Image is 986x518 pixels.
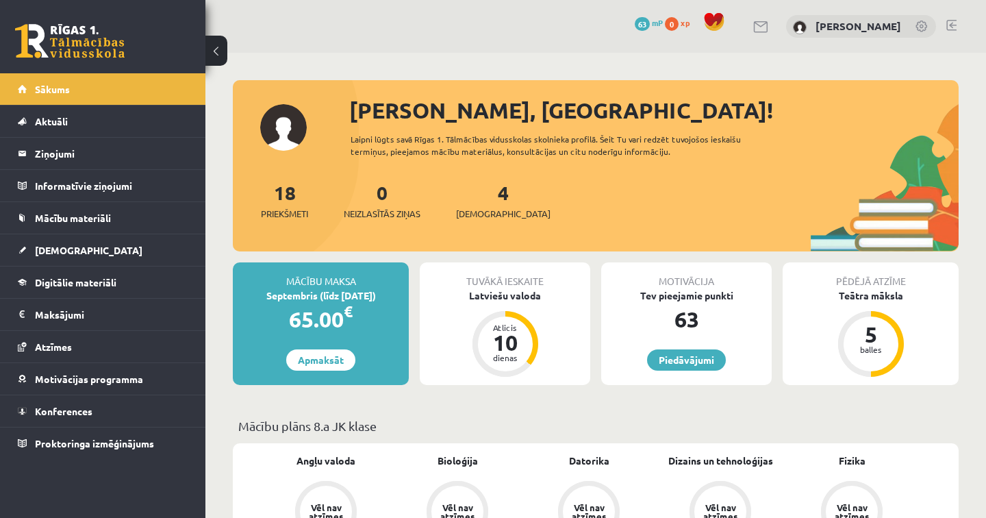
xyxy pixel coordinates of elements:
a: Digitālie materiāli [18,267,188,298]
a: 4[DEMOGRAPHIC_DATA] [456,180,551,221]
span: Atzīmes [35,341,72,353]
div: Latviešu valoda [420,288,590,303]
span: Digitālie materiāli [35,276,116,288]
a: Proktoringa izmēģinājums [18,428,188,459]
span: Neizlasītās ziņas [344,207,420,221]
legend: Informatīvie ziņojumi [35,170,188,201]
div: Pēdējā atzīme [783,262,959,288]
span: Proktoringa izmēģinājums [35,437,154,449]
a: Datorika [569,454,609,468]
span: Mācību materiāli [35,212,111,224]
span: Aktuāli [35,115,68,127]
a: Mācību materiāli [18,202,188,234]
span: 63 [635,17,650,31]
legend: Maksājumi [35,299,188,330]
span: Motivācijas programma [35,373,143,385]
a: Bioloģija [438,454,478,468]
div: Septembris (līdz [DATE]) [233,288,409,303]
a: Angļu valoda [296,454,355,468]
div: 5 [850,323,892,345]
div: Tuvākā ieskaite [420,262,590,288]
div: dienas [485,354,526,362]
a: 0 xp [665,17,696,28]
a: Atzīmes [18,331,188,362]
div: 65.00 [233,303,409,336]
span: xp [681,17,690,28]
a: Dizains un tehnoloģijas [668,454,773,468]
div: Atlicis [485,323,526,332]
a: Informatīvie ziņojumi [18,170,188,201]
a: Fizika [839,454,865,468]
div: Laipni lūgts savā Rīgas 1. Tālmācības vidusskolas skolnieka profilā. Šeit Tu vari redzēt tuvojošo... [351,133,786,158]
div: Teātra māksla [783,288,959,303]
a: 18Priekšmeti [261,180,308,221]
a: Sākums [18,73,188,105]
a: Ziņojumi [18,138,188,169]
a: Maksājumi [18,299,188,330]
span: [DEMOGRAPHIC_DATA] [35,244,142,256]
a: Piedāvājumi [647,349,726,371]
a: Latviešu valoda Atlicis 10 dienas [420,288,590,379]
a: Teātra māksla 5 balles [783,288,959,379]
a: [PERSON_NAME] [816,19,901,33]
a: [DEMOGRAPHIC_DATA] [18,234,188,266]
a: Apmaksāt [286,349,355,371]
img: Luīze Vasiļjeva [793,21,807,34]
div: balles [850,345,892,354]
div: Mācību maksa [233,262,409,288]
span: Konferences [35,405,92,417]
a: Motivācijas programma [18,363,188,395]
div: Tev pieejamie punkti [601,288,772,303]
span: Priekšmeti [261,207,308,221]
div: 10 [485,332,526,354]
p: Mācību plāns 8.a JK klase [238,417,953,435]
a: Rīgas 1. Tālmācības vidusskola [15,24,125,58]
div: 63 [601,303,772,336]
div: Motivācija [601,262,772,288]
a: Aktuāli [18,106,188,137]
span: mP [652,17,663,28]
a: Konferences [18,395,188,427]
span: [DEMOGRAPHIC_DATA] [456,207,551,221]
div: [PERSON_NAME], [GEOGRAPHIC_DATA]! [349,94,959,127]
a: 63 mP [635,17,663,28]
a: 0Neizlasītās ziņas [344,180,420,221]
span: 0 [665,17,679,31]
legend: Ziņojumi [35,138,188,169]
span: Sākums [35,83,70,95]
span: € [344,301,353,321]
